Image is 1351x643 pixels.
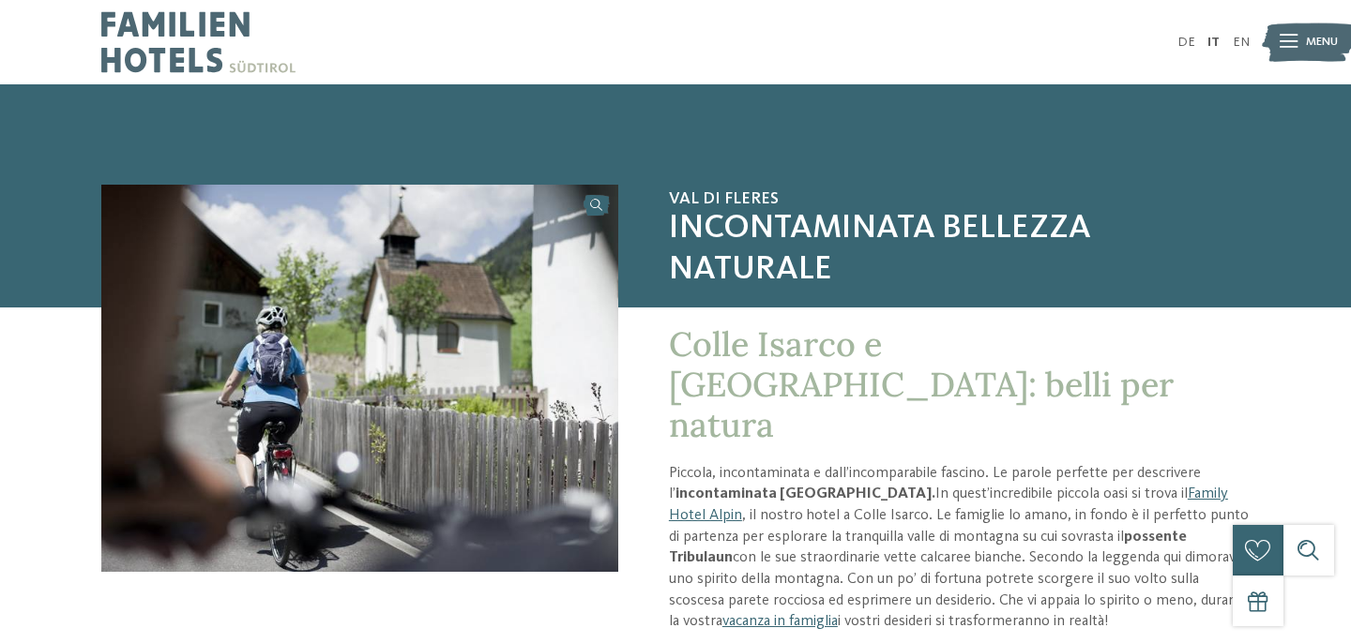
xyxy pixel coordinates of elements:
span: Colle Isarco e [GEOGRAPHIC_DATA]: belli per natura [669,322,1174,446]
a: IT [1207,36,1220,49]
span: Menu [1306,34,1338,51]
img: Hotel a Colle Isarco per la famiglia che ama la natura [101,185,618,572]
span: Incontaminata bellezza naturale [669,209,1250,290]
a: Family Hotel Alpin [669,486,1228,523]
span: Val di Fleres [669,189,1250,210]
a: vacanza in famiglia [722,614,838,629]
a: DE [1177,36,1195,49]
a: EN [1233,36,1250,49]
strong: incontaminata [GEOGRAPHIC_DATA]. [675,486,935,501]
p: Piccola, incontaminata e dall’incomparabile fascino. Le parole perfette per descrivere l’ In ques... [669,463,1250,634]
